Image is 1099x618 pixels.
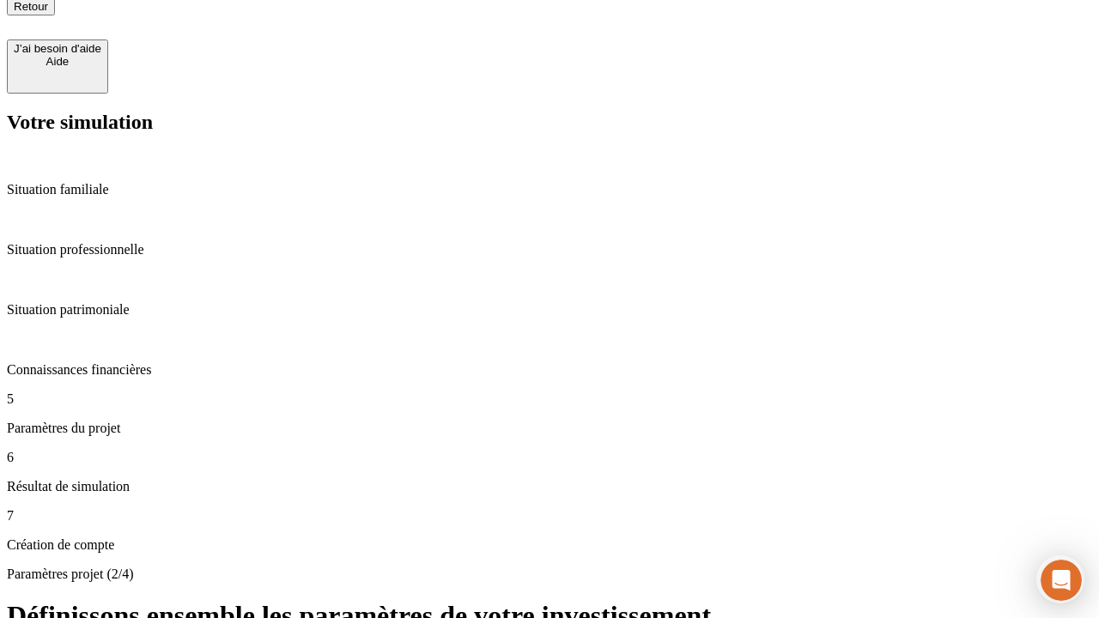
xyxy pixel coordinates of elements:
p: Situation familiale [7,182,1092,197]
iframe: Intercom live chat discovery launcher [1036,555,1084,603]
div: J’ai besoin d'aide [14,42,101,55]
p: Création de compte [7,537,1092,553]
p: Situation patrimoniale [7,302,1092,318]
p: Paramètres du projet [7,421,1092,436]
p: 6 [7,450,1092,465]
p: Paramètres projet (2/4) [7,566,1092,582]
button: J’ai besoin d'aideAide [7,39,108,94]
p: 5 [7,391,1092,407]
p: 7 [7,508,1092,524]
p: Résultat de simulation [7,479,1092,494]
h2: Votre simulation [7,111,1092,134]
iframe: Intercom live chat [1041,560,1082,601]
div: Aide [14,55,101,68]
p: Situation professionnelle [7,242,1092,257]
p: Connaissances financières [7,362,1092,378]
